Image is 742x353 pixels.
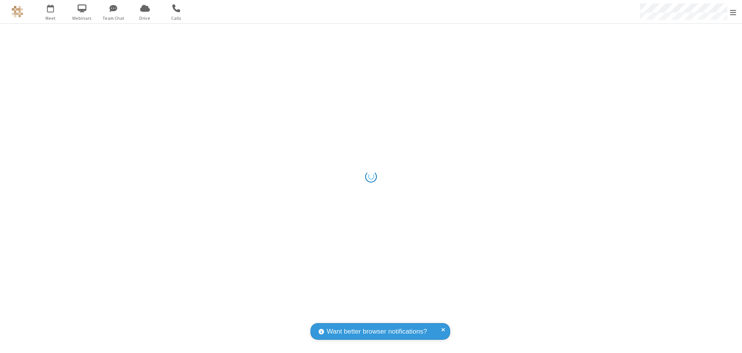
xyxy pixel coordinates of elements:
[68,15,97,22] span: Webinars
[327,327,427,337] span: Want better browser notifications?
[162,15,191,22] span: Calls
[12,6,23,17] img: QA Selenium DO NOT DELETE OR CHANGE
[130,15,159,22] span: Drive
[99,15,128,22] span: Team Chat
[36,15,65,22] span: Meet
